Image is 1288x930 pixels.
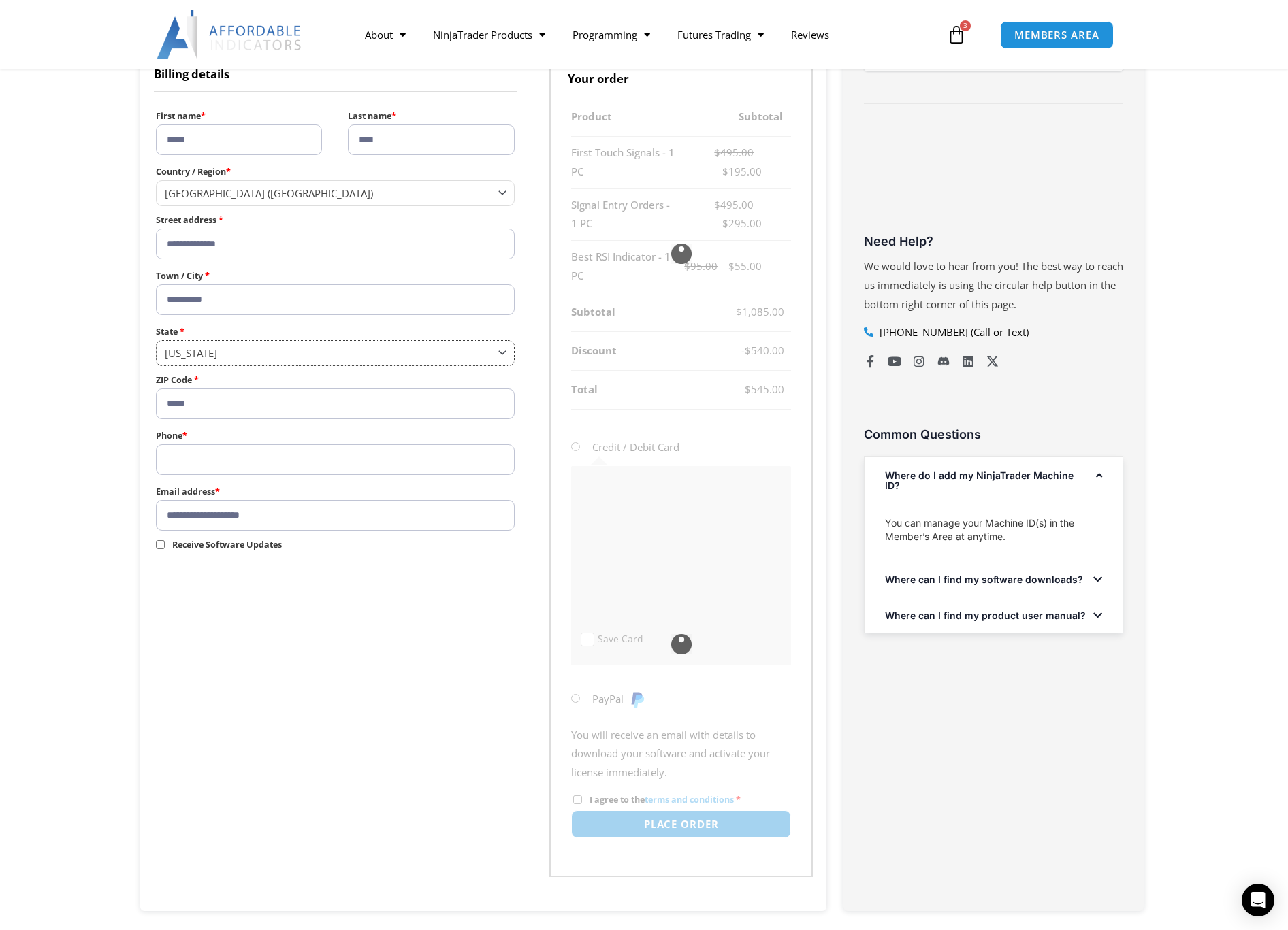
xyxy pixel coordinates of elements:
[156,267,515,284] label: Town / City
[165,186,494,200] span: United States (US)
[777,19,843,50] a: Reviews
[351,19,419,50] a: About
[885,516,1102,544] p: You can manage your Machine ID(s) in the Member’s Area at anytime.
[865,503,1123,561] div: Where do I add my NinjaTrader Machine ID?
[156,371,515,388] label: ZIP Code
[172,539,282,550] span: Receive Software Updates
[1242,884,1274,916] div: Open Intercom Messenger
[156,323,515,340] label: State
[864,128,1123,230] iframe: Customer reviews powered by Trustpilot
[865,457,1123,503] div: Where do I add my NinjaTrader Machine ID?
[865,597,1123,633] div: Where can I find my product user manual?
[885,469,1074,491] a: Where do I add my NinjaTrader Machine ID?
[348,107,514,124] label: Last name
[156,340,515,365] span: State
[156,427,515,444] label: Phone
[156,212,515,229] label: Street address
[1014,30,1099,40] span: MEMBERS AREA
[549,53,813,98] h3: Your order
[419,19,559,50] a: NinjaTrader Products
[559,19,664,50] a: Programming
[865,561,1123,597] div: Where can I find my software downloads?
[156,107,322,124] label: First name
[156,180,515,205] span: Country / Region
[664,19,777,50] a: Futures Trading
[927,15,986,54] a: 3
[157,10,303,59] img: LogoAI | Affordable Indicators – NinjaTrader
[165,346,494,360] span: Massachusetts
[156,163,515,180] label: Country / Region
[864,259,1123,311] span: We would love to hear from you! The best way to reach us immediately is using the circular help b...
[876,323,1029,342] span: [PHONE_NUMBER] (Call or Text)
[156,483,515,500] label: Email address
[351,19,944,50] nav: Menu
[1000,21,1114,49] a: MEMBERS AREA
[885,574,1083,585] a: Where can I find my software downloads?
[960,20,971,31] span: 3
[864,427,1123,442] h3: Common Questions
[154,53,517,92] h3: Billing details
[156,540,165,549] input: Receive Software Updates
[864,233,1123,249] h3: Need Help?
[885,610,1086,621] a: Where can I find my product user manual?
